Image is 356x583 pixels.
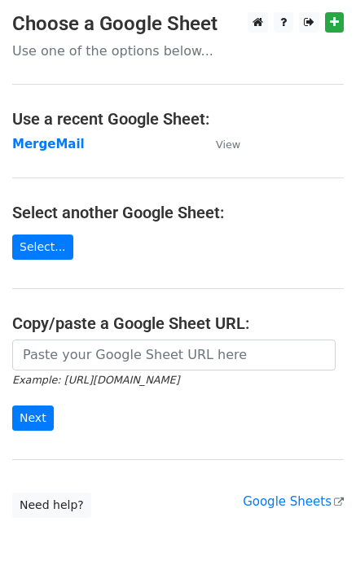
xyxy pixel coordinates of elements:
h4: Select another Google Sheet: [12,203,344,222]
a: Google Sheets [243,494,344,509]
input: Next [12,405,54,431]
a: Select... [12,235,73,260]
input: Paste your Google Sheet URL here [12,340,336,370]
p: Use one of the options below... [12,42,344,59]
h3: Choose a Google Sheet [12,12,344,36]
a: Need help? [12,493,91,518]
h4: Copy/paste a Google Sheet URL: [12,313,344,333]
a: MergeMail [12,137,85,151]
a: View [200,137,240,151]
small: Example: [URL][DOMAIN_NAME] [12,374,179,386]
h4: Use a recent Google Sheet: [12,109,344,129]
small: View [216,138,240,151]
